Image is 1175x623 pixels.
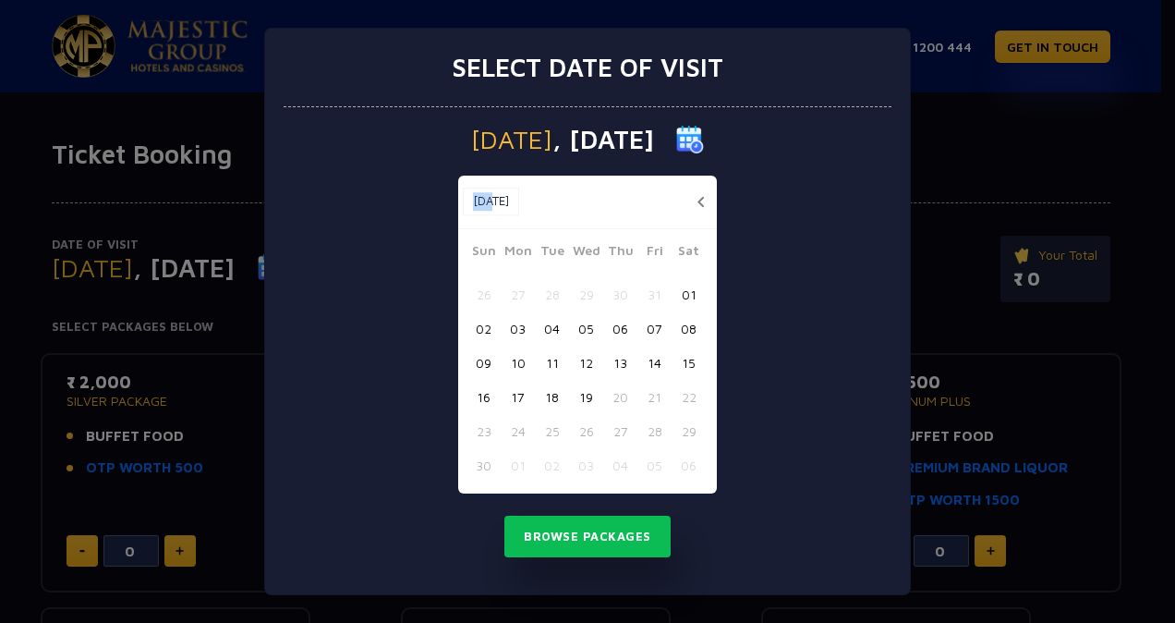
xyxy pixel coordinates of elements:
[637,240,672,266] span: Fri
[466,414,501,448] button: 23
[672,380,706,414] button: 22
[466,448,501,483] button: 30
[569,346,603,380] button: 12
[501,346,535,380] button: 10
[637,346,672,380] button: 14
[637,414,672,448] button: 28
[569,277,603,311] button: 29
[603,240,637,266] span: Thu
[603,448,637,483] button: 04
[535,448,569,483] button: 02
[637,311,672,346] button: 07
[569,414,603,448] button: 26
[501,277,535,311] button: 27
[535,380,569,414] button: 18
[501,240,535,266] span: Mon
[535,346,569,380] button: 11
[471,127,552,153] span: [DATE]
[466,277,501,311] button: 26
[672,311,706,346] button: 08
[603,277,637,311] button: 30
[672,240,706,266] span: Sat
[501,380,535,414] button: 17
[504,516,671,558] button: Browse Packages
[466,311,501,346] button: 02
[637,448,672,483] button: 05
[637,277,672,311] button: 31
[552,127,654,153] span: , [DATE]
[569,240,603,266] span: Wed
[676,126,704,153] img: calender icon
[463,188,519,215] button: [DATE]
[569,311,603,346] button: 05
[535,311,569,346] button: 04
[501,414,535,448] button: 24
[466,240,501,266] span: Sun
[466,380,501,414] button: 16
[501,311,535,346] button: 03
[672,346,706,380] button: 15
[603,311,637,346] button: 06
[569,448,603,483] button: 03
[672,414,706,448] button: 29
[569,380,603,414] button: 19
[452,52,723,83] h3: Select date of visit
[672,277,706,311] button: 01
[535,414,569,448] button: 25
[501,448,535,483] button: 01
[603,346,637,380] button: 13
[535,277,569,311] button: 28
[466,346,501,380] button: 09
[637,380,672,414] button: 21
[603,380,637,414] button: 20
[535,240,569,266] span: Tue
[603,414,637,448] button: 27
[672,448,706,483] button: 06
